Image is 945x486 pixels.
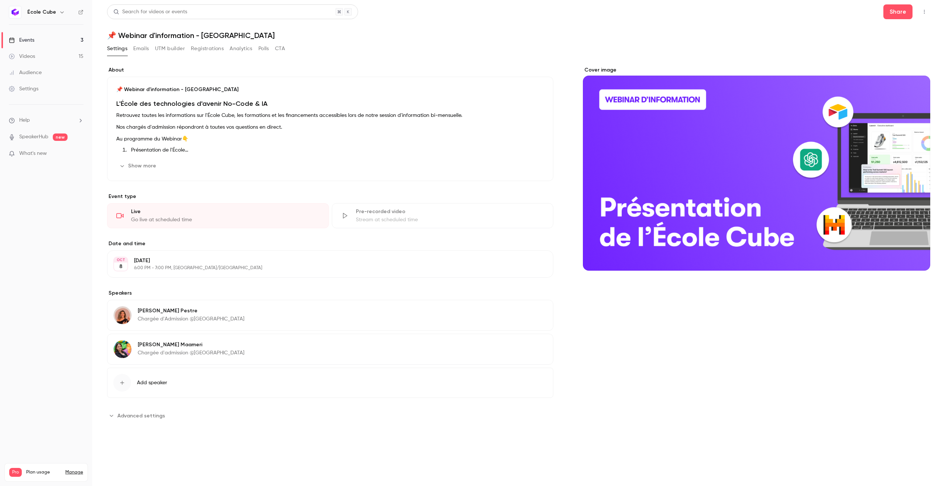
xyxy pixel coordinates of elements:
[138,349,244,357] p: Chargée d'admission @[GEOGRAPHIC_DATA]
[583,66,930,271] section: Cover image
[116,86,544,93] p: 📌 Webinar d'information - [GEOGRAPHIC_DATA]
[114,257,127,263] div: OCT
[113,8,187,16] div: Search for videos or events
[117,412,165,420] span: Advanced settings
[19,117,30,124] span: Help
[9,6,21,18] img: École Cube
[19,150,47,157] span: What's new
[9,69,42,76] div: Audience
[258,43,269,55] button: Polls
[128,146,544,154] li: Présentation de l'École
[114,340,131,358] img: Laura Maameri
[332,203,554,228] div: Pre-recorded videoStream at scheduled time
[9,117,83,124] li: help-dropdown-opener
[107,240,553,247] label: Date and time
[356,216,544,223] div: Stream at scheduled time
[9,37,34,44] div: Events
[9,85,38,93] div: Settings
[116,160,161,172] button: Show more
[107,289,553,297] label: Speakers
[134,257,514,264] p: [DATE]
[9,53,35,60] div: Videos
[131,208,320,215] div: Live
[107,203,329,228] div: LiveGo live at scheduled time
[26,469,61,475] span: Plan usage
[27,8,56,16] h6: École Cube
[9,468,22,477] span: Pro
[230,43,252,55] button: Analytics
[107,66,553,74] label: About
[116,111,544,120] p: Retrouvez toutes les informations sur l'École Cube, les formations et les financements accessible...
[107,410,553,421] section: Advanced settings
[137,379,167,386] span: Add speaker
[134,265,514,271] p: 6:00 PM - 7:00 PM, [GEOGRAPHIC_DATA]/[GEOGRAPHIC_DATA]
[53,133,68,141] span: new
[155,43,185,55] button: UTM builder
[116,135,544,143] p: Au programme du Webinar👇
[138,341,244,348] p: [PERSON_NAME] Maameri
[138,307,244,315] p: [PERSON_NAME] Pestre
[107,334,553,365] div: Laura Maameri[PERSON_NAME] MaameriChargée d'admission @[GEOGRAPHIC_DATA]
[275,43,285,55] button: CTA
[19,133,48,141] a: SpeakerHub
[883,4,913,19] button: Share
[65,469,83,475] a: Manage
[191,43,224,55] button: Registrations
[107,368,553,398] button: Add speaker
[356,208,544,215] div: Pre-recorded video
[131,216,320,223] div: Go live at scheduled time
[107,31,930,40] h1: 📌 Webinar d'information - [GEOGRAPHIC_DATA]
[107,43,127,55] button: Settings
[107,410,169,421] button: Advanced settings
[119,263,123,270] p: 8
[107,300,553,331] div: Caroline Pestre[PERSON_NAME] PestreChargée d'Admission @[GEOGRAPHIC_DATA]
[107,193,553,200] p: Event type
[75,150,83,157] iframe: Noticeable Trigger
[114,306,131,324] img: Caroline Pestre
[116,123,544,132] p: Nos chargés d'admission répondront à toutes vos questions en direct.
[116,99,544,108] h1: L'École des technologies d'avenir No-Code & IA
[583,66,930,74] label: Cover image
[133,43,149,55] button: Emails
[138,315,244,323] p: Chargée d'Admission @[GEOGRAPHIC_DATA]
